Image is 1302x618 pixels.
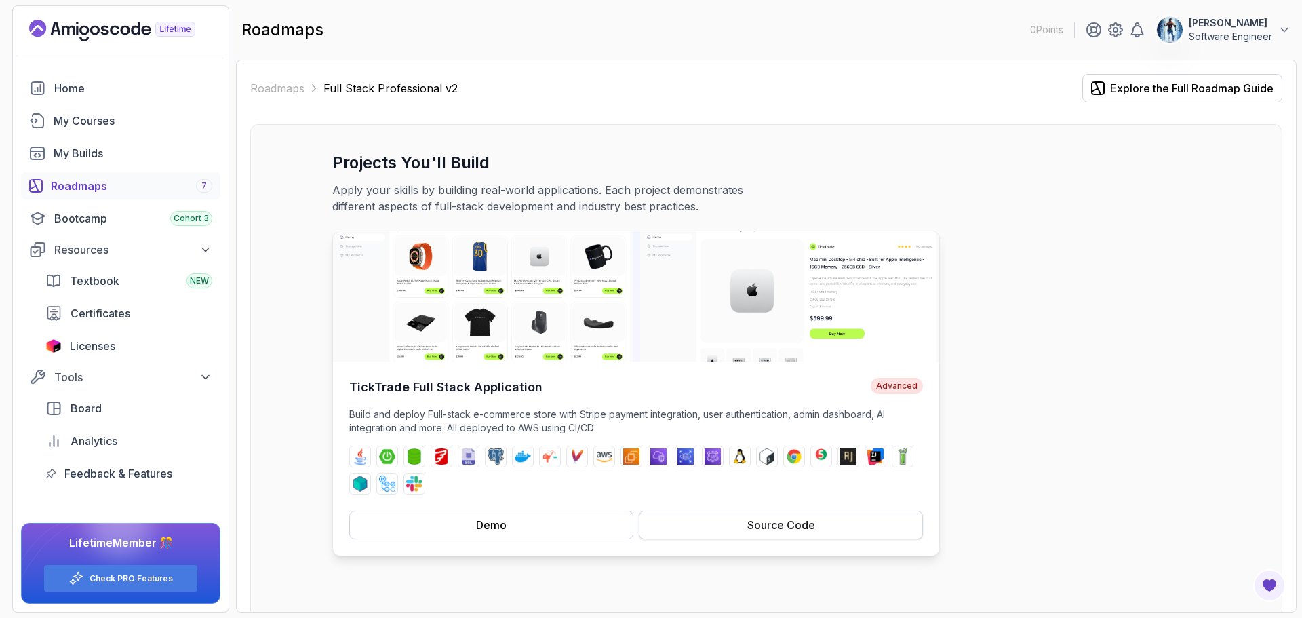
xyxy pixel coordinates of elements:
[332,152,1200,174] h3: Projects You'll Build
[54,113,212,129] div: My Courses
[37,267,220,294] a: textbook
[37,427,220,455] a: analytics
[871,378,923,394] span: Advanced
[21,75,220,102] a: home
[21,365,220,389] button: Tools
[37,395,220,422] a: board
[1156,16,1291,43] button: user profile image[PERSON_NAME]Software Engineer
[21,172,220,199] a: roadmaps
[542,448,558,465] img: jib logo
[515,448,531,465] img: docker logo
[1189,30,1272,43] p: Software Engineer
[379,476,395,492] img: github-actions logo
[406,476,422,492] img: slack logo
[54,80,212,96] div: Home
[190,275,209,286] span: NEW
[732,448,748,465] img: linux logo
[639,511,923,539] button: Source Code
[332,182,788,214] p: Apply your skills by building real-world applications. Each project demonstrates different aspect...
[1030,23,1063,37] p: 0 Points
[21,237,220,262] button: Resources
[406,448,422,465] img: spring-data-jpa logo
[569,448,585,465] img: maven logo
[70,273,119,289] span: Textbook
[54,210,212,227] div: Bootcamp
[677,448,694,465] img: rds logo
[64,465,172,482] span: Feedback & Features
[349,378,542,397] h4: TickTrade Full Stack Application
[37,300,220,327] a: certificates
[1253,569,1286,602] button: Open Feedback Button
[21,140,220,167] a: builds
[54,242,212,258] div: Resources
[201,180,207,191] span: 7
[705,448,721,465] img: route53 logo
[840,448,856,465] img: assertj logo
[476,517,507,533] div: Demo
[54,369,212,385] div: Tools
[460,448,477,465] img: sql logo
[433,448,450,465] img: flyway logo
[894,448,911,465] img: mockito logo
[43,564,198,592] button: Check PRO Features
[786,448,802,465] img: chrome logo
[21,107,220,134] a: courses
[333,231,939,362] img: TickTrade Full Stack Application
[90,573,173,584] a: Check PRO Features
[349,511,633,539] button: Demo
[71,400,102,417] span: Board
[596,448,612,465] img: aws logo
[1082,74,1282,102] button: Explore the Full Roadmap Guide
[488,448,504,465] img: postgres logo
[1189,16,1272,30] p: [PERSON_NAME]
[45,339,62,353] img: jetbrains icon
[323,80,458,96] p: Full Stack Professional v2
[813,448,829,465] img: junit logo
[1110,80,1274,96] div: Explore the Full Roadmap Guide
[352,448,368,465] img: java logo
[867,448,884,465] img: intellij logo
[21,205,220,232] a: bootcamp
[51,178,212,194] div: Roadmaps
[174,213,209,224] span: Cohort 3
[70,338,115,354] span: Licenses
[650,448,667,465] img: vpc logo
[1157,17,1183,43] img: user profile image
[29,20,226,41] a: Landing page
[759,448,775,465] img: bash logo
[352,476,368,492] img: testcontainers logo
[37,332,220,360] a: licenses
[623,448,639,465] img: ec2 logo
[37,460,220,487] a: feedback
[349,408,923,435] p: Build and deploy Full-stack e-commerce store with Stripe payment integration, user authentication...
[54,145,212,161] div: My Builds
[71,433,117,449] span: Analytics
[250,80,304,96] a: Roadmaps
[241,19,323,41] h2: roadmaps
[379,448,395,465] img: spring-boot logo
[747,517,815,533] div: Source Code
[71,305,130,322] span: Certificates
